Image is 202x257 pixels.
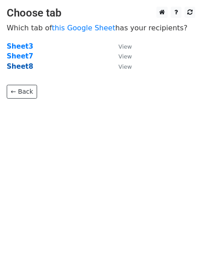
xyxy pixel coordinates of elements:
[118,63,132,70] small: View
[7,62,33,70] a: Sheet8
[118,53,132,60] small: View
[109,42,132,50] a: View
[109,62,132,70] a: View
[52,24,115,32] a: this Google Sheet
[7,7,195,20] h3: Choose tab
[7,52,33,60] a: Sheet7
[157,214,202,257] iframe: Chat Widget
[7,23,195,33] p: Which tab of has your recipients?
[118,43,132,50] small: View
[7,85,37,99] a: ← Back
[7,42,33,50] a: Sheet3
[109,52,132,60] a: View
